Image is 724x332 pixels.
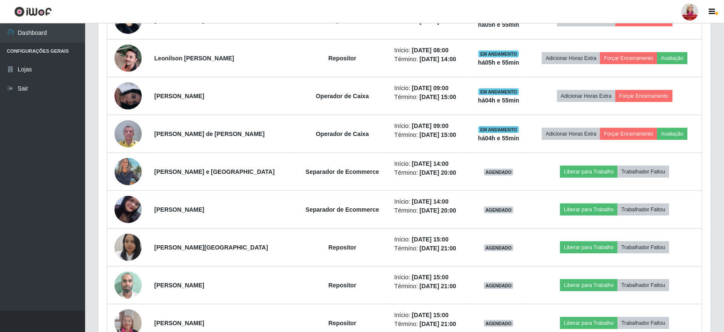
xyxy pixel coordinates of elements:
button: Trabalhador Faltou [618,166,669,178]
li: Início: [395,197,465,206]
button: Liberar para Trabalho [560,166,618,178]
strong: Separador de Ecommerce [306,206,379,213]
img: 1734563088725.jpeg [114,116,142,152]
strong: Repositor [329,244,356,251]
li: Início: [395,46,465,55]
strong: há 05 h e 55 min [478,59,519,66]
button: Adicionar Horas Extra [542,52,600,64]
strong: há 04 h e 55 min [478,97,519,104]
time: [DATE] 21:00 [420,283,456,289]
span: AGENDADO [484,169,514,176]
button: Trabalhador Faltou [618,241,669,253]
strong: [PERSON_NAME] [155,282,204,289]
span: EM ANDAMENTO [478,51,519,57]
li: Término: [395,55,465,64]
button: Liberar para Trabalho [560,279,618,291]
button: Forçar Encerramento [615,90,672,102]
time: [DATE] 08:00 [412,47,449,54]
strong: Separador de Ecommerce [306,168,379,175]
li: Término: [395,282,465,291]
time: [DATE] 14:00 [420,56,456,62]
strong: há 04 h e 55 min [478,135,519,142]
strong: [PERSON_NAME] [155,17,204,24]
span: AGENDADO [484,320,514,327]
strong: Leonilson [PERSON_NAME] [155,55,234,62]
li: Término: [395,93,465,102]
img: 1749039440131.jpeg [114,31,142,85]
button: Adicionar Horas Extra [542,128,600,140]
img: 1729993333781.jpeg [114,230,142,264]
img: 1751324308831.jpeg [114,153,142,190]
button: Avaliação [657,128,687,140]
li: Término: [395,206,465,215]
strong: Operador de Caixa [316,131,369,137]
strong: Repositor [329,55,356,62]
time: [DATE] 15:00 [412,236,449,243]
img: CoreUI Logo [14,6,52,17]
strong: [PERSON_NAME] [155,206,204,213]
span: EM ANDAMENTO [478,88,519,95]
li: Término: [395,168,465,177]
li: Início: [395,122,465,131]
strong: [PERSON_NAME] de [PERSON_NAME] [155,131,265,137]
button: Liberar para Trabalho [560,204,618,216]
time: [DATE] 15:00 [412,274,449,281]
time: [DATE] 15:00 [412,312,449,318]
time: [DATE] 21:00 [420,321,456,327]
button: Avaliação [657,52,687,64]
li: Início: [395,159,465,168]
img: 1758649622274.jpeg [114,185,142,234]
button: Liberar para Trabalho [560,241,618,253]
button: Trabalhador Faltou [618,317,669,329]
li: Início: [395,235,465,244]
img: 1751466407656.jpeg [114,267,142,303]
strong: Repositor [329,320,356,326]
time: [DATE] 15:00 [420,131,456,138]
strong: [PERSON_NAME][GEOGRAPHIC_DATA] [155,244,268,251]
li: Término: [395,131,465,139]
img: 1731815960523.jpeg [114,82,142,110]
button: Forçar Encerramento [600,128,657,140]
strong: Operador de Caixa [316,93,369,99]
button: Forçar Encerramento [600,52,657,64]
button: Trabalhador Faltou [618,204,669,216]
time: [DATE] 21:00 [420,245,456,252]
span: EM ANDAMENTO [478,126,519,133]
time: [DATE] 09:00 [412,122,449,129]
time: [DATE] 14:00 [412,198,449,205]
strong: Repositor [329,17,356,24]
li: Início: [395,273,465,282]
strong: [PERSON_NAME] [155,93,204,99]
button: Liberar para Trabalho [560,317,618,329]
span: AGENDADO [484,244,514,251]
time: [DATE] 20:00 [420,207,456,214]
time: [DATE] 14:00 [412,160,449,167]
time: [DATE] 15:00 [420,94,456,100]
strong: [PERSON_NAME] [155,320,204,326]
strong: [PERSON_NAME] e [GEOGRAPHIC_DATA] [155,168,275,175]
span: AGENDADO [484,207,514,213]
button: Adicionar Horas Extra [557,90,615,102]
strong: Repositor [329,282,356,289]
li: Término: [395,320,465,329]
time: [DATE] 09:00 [412,85,449,91]
strong: há 05 h e 55 min [478,21,519,28]
span: AGENDADO [484,282,514,289]
time: [DATE] 20:00 [420,169,456,176]
button: Trabalhador Faltou [618,279,669,291]
li: Início: [395,311,465,320]
li: Início: [395,84,465,93]
li: Término: [395,244,465,253]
